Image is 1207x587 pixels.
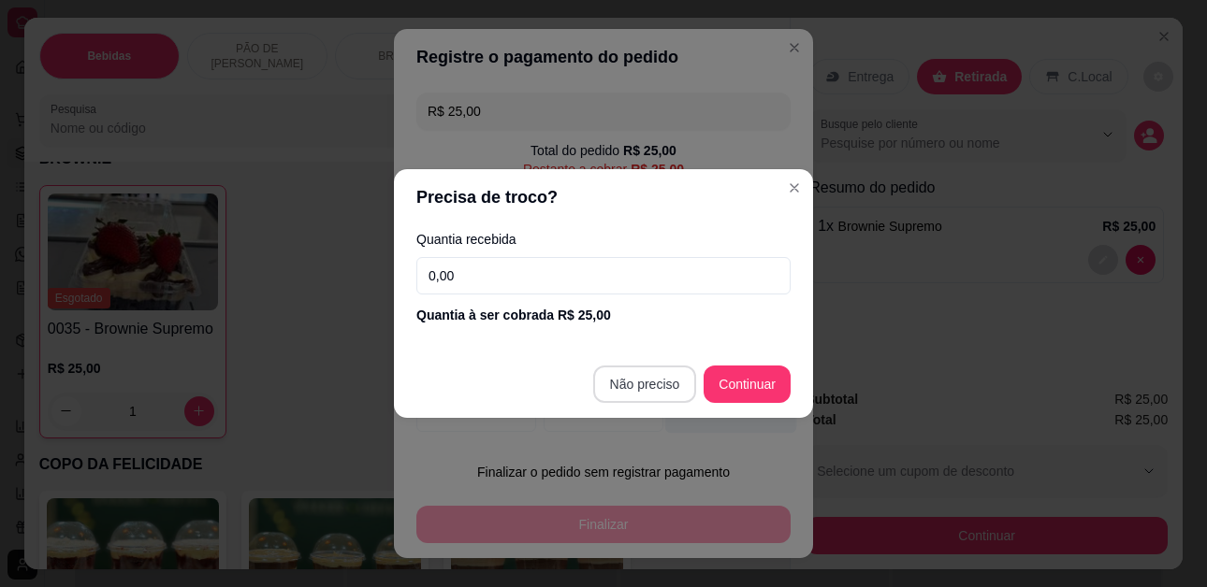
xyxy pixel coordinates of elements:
[394,169,813,225] header: Precisa de troco?
[416,306,791,324] div: Quantia à ser cobrada R$ 25,00
[416,233,791,246] label: Quantia recebida
[779,173,809,203] button: Close
[593,365,697,403] button: Não preciso
[704,365,791,403] button: Continuar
